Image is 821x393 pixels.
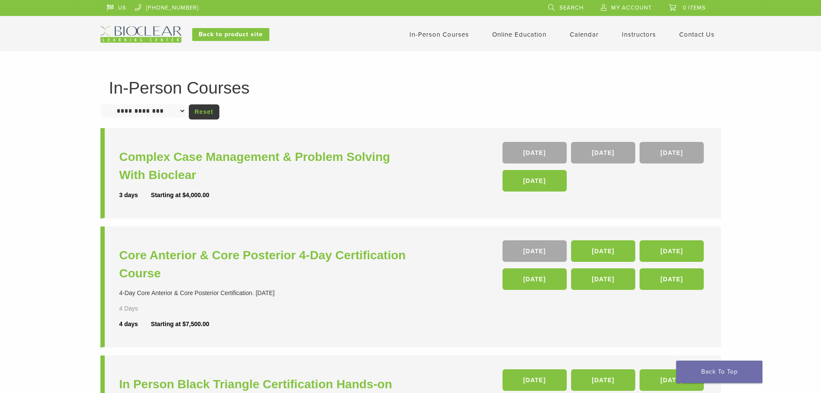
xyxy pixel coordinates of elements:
a: [DATE] [640,240,704,262]
a: Instructors [622,31,656,38]
a: Reset [189,104,219,119]
a: Contact Us [679,31,715,38]
a: Back To Top [676,361,762,383]
div: Starting at $4,000.00 [151,191,209,200]
span: 0 items [683,4,706,11]
div: , , , , , [503,240,706,294]
a: Complex Case Management & Problem Solving With Bioclear [119,148,413,184]
a: [DATE] [503,268,567,290]
h1: In-Person Courses [109,79,712,96]
div: , , , [503,142,706,196]
span: Search [559,4,584,11]
a: [DATE] [503,142,567,163]
span: My Account [611,4,652,11]
a: In-Person Courses [409,31,469,38]
a: [DATE] [571,240,635,262]
a: [DATE] [640,142,704,163]
a: [DATE] [571,142,635,163]
a: [DATE] [503,170,567,192]
a: [DATE] [503,369,567,391]
a: [DATE] [640,268,704,290]
a: Online Education [492,31,546,38]
div: 3 days [119,191,151,200]
a: Back to product site [192,28,269,41]
a: [DATE] [571,369,635,391]
a: [DATE] [503,240,567,262]
div: 4 Days [119,304,163,313]
a: Core Anterior & Core Posterior 4-Day Certification Course [119,246,413,283]
a: [DATE] [571,268,635,290]
div: 4-Day Core Anterior & Core Posterior Certification. [DATE] [119,289,413,298]
div: Starting at $7,500.00 [151,320,209,329]
img: Bioclear [100,26,181,43]
div: 4 days [119,320,151,329]
a: [DATE] [640,369,704,391]
a: Calendar [570,31,599,38]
